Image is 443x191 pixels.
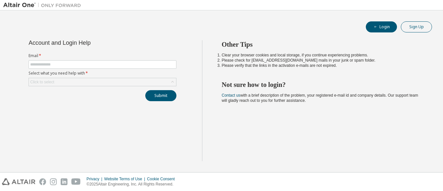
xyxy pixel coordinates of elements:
[222,93,240,98] a: Contact us
[222,80,421,89] h2: Not sure how to login?
[39,178,46,185] img: facebook.svg
[222,58,421,63] li: Please check for [EMAIL_ADDRESS][DOMAIN_NAME] mails in your junk or spam folder.
[3,2,84,8] img: Altair One
[222,63,421,68] li: Please verify that the links in the activation e-mails are not expired.
[104,176,147,182] div: Website Terms of Use
[30,79,54,85] div: Click to select
[29,78,176,86] div: Click to select
[222,93,418,103] span: with a brief description of the problem, your registered e-mail id and company details. Our suppo...
[87,182,179,187] p: © 2025 Altair Engineering, Inc. All Rights Reserved.
[366,21,397,32] button: Login
[222,40,421,49] h2: Other Tips
[50,178,57,185] img: instagram.svg
[87,176,104,182] div: Privacy
[401,21,432,32] button: Sign Up
[29,53,176,58] label: Email
[147,176,178,182] div: Cookie Consent
[222,53,421,58] li: Clear your browser cookies and local storage, if you continue experiencing problems.
[145,90,176,101] button: Submit
[71,178,81,185] img: youtube.svg
[29,40,147,45] div: Account and Login Help
[29,71,176,76] label: Select what you need help with
[2,178,35,185] img: altair_logo.svg
[61,178,67,185] img: linkedin.svg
